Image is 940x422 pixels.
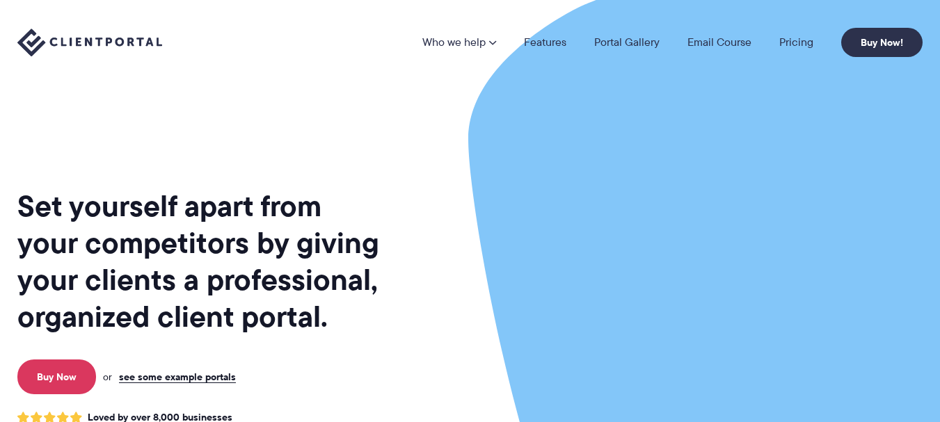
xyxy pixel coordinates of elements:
[841,28,923,57] a: Buy Now!
[594,37,660,48] a: Portal Gallery
[779,37,813,48] a: Pricing
[17,359,96,394] a: Buy Now
[422,37,496,48] a: Who we help
[524,37,566,48] a: Features
[119,371,236,383] a: see some example portals
[103,371,112,383] span: or
[17,188,379,335] h1: Set yourself apart from your competitors by giving your clients a professional, organized client ...
[687,37,751,48] a: Email Course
